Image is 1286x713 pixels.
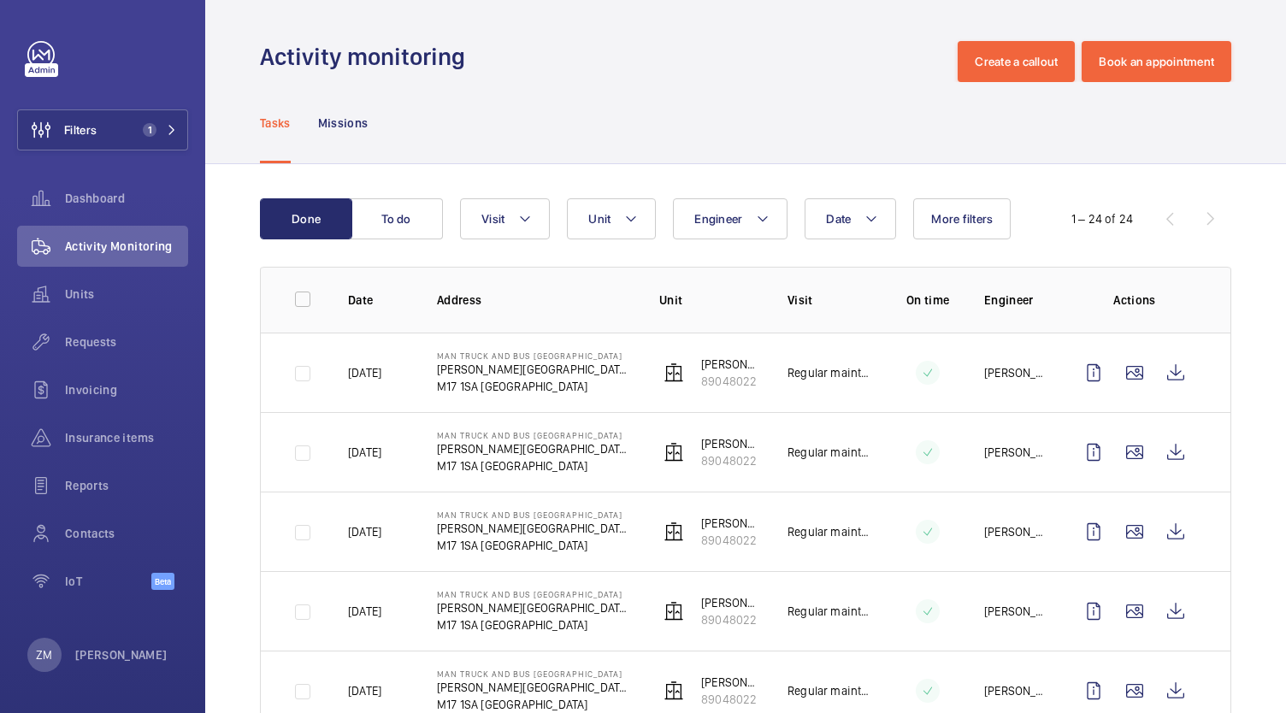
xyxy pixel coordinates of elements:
[65,333,188,351] span: Requests
[65,477,188,494] span: Reports
[437,599,632,616] p: [PERSON_NAME][GEOGRAPHIC_DATA] off [GEOGRAPHIC_DATA]
[1071,210,1133,227] div: 1 – 24 of 24
[701,691,760,708] p: 89048022
[701,611,760,628] p: 89048022
[65,190,188,207] span: Dashboard
[351,198,443,239] button: To do
[701,532,760,549] p: 89048022
[788,364,871,381] p: Regular maintenance
[437,696,632,713] p: M17 1SA [GEOGRAPHIC_DATA]
[984,682,1046,699] p: [PERSON_NAME]
[65,573,151,590] span: IoT
[318,115,369,132] p: Missions
[1082,41,1231,82] button: Book an appointment
[913,198,1011,239] button: More filters
[437,361,632,378] p: [PERSON_NAME][GEOGRAPHIC_DATA] off [GEOGRAPHIC_DATA]
[348,523,381,540] p: [DATE]
[65,238,188,255] span: Activity Monitoring
[588,212,611,226] span: Unit
[664,521,684,542] img: elevator.svg
[437,589,632,599] p: Man Truck and Bus [GEOGRAPHIC_DATA]
[65,286,188,303] span: Units
[143,123,156,137] span: 1
[151,573,174,590] span: Beta
[701,674,760,691] p: [PERSON_NAME] Lift
[984,523,1046,540] p: [PERSON_NAME]
[437,440,632,457] p: [PERSON_NAME][GEOGRAPHIC_DATA] off [GEOGRAPHIC_DATA]
[437,669,632,679] p: Man Truck and Bus [GEOGRAPHIC_DATA]
[826,212,851,226] span: Date
[701,594,760,611] p: [PERSON_NAME] Lift
[673,198,788,239] button: Engineer
[1073,292,1196,309] p: Actions
[931,212,993,226] span: More filters
[348,292,410,309] p: Date
[437,457,632,474] p: M17 1SA [GEOGRAPHIC_DATA]
[437,679,632,696] p: [PERSON_NAME][GEOGRAPHIC_DATA] off [GEOGRAPHIC_DATA]
[984,444,1046,461] p: [PERSON_NAME]
[437,537,632,554] p: M17 1SA [GEOGRAPHIC_DATA]
[348,444,381,461] p: [DATE]
[348,682,381,699] p: [DATE]
[437,378,632,395] p: M17 1SA [GEOGRAPHIC_DATA]
[481,212,504,226] span: Visit
[65,381,188,398] span: Invoicing
[260,198,352,239] button: Done
[437,520,632,537] p: [PERSON_NAME][GEOGRAPHIC_DATA] off [GEOGRAPHIC_DATA]
[788,292,871,309] p: Visit
[701,356,760,373] p: [PERSON_NAME] Lift
[664,601,684,622] img: elevator.svg
[788,523,871,540] p: Regular maintenance
[437,430,632,440] p: Man Truck and Bus [GEOGRAPHIC_DATA]
[348,603,381,620] p: [DATE]
[664,442,684,463] img: elevator.svg
[437,351,632,361] p: Man Truck and Bus [GEOGRAPHIC_DATA]
[348,364,381,381] p: [DATE]
[64,121,97,138] span: Filters
[65,525,188,542] span: Contacts
[17,109,188,150] button: Filters1
[788,603,871,620] p: Regular maintenance
[984,292,1046,309] p: Engineer
[664,362,684,383] img: elevator.svg
[701,452,760,469] p: 89048022
[65,429,188,446] span: Insurance items
[701,373,760,390] p: 89048022
[805,198,896,239] button: Date
[788,682,871,699] p: Regular maintenance
[260,41,475,73] h1: Activity monitoring
[659,292,760,309] p: Unit
[36,646,52,663] p: ZM
[788,444,871,461] p: Regular maintenance
[460,198,550,239] button: Visit
[437,510,632,520] p: Man Truck and Bus [GEOGRAPHIC_DATA]
[260,115,291,132] p: Tasks
[437,292,632,309] p: Address
[567,198,656,239] button: Unit
[958,41,1075,82] button: Create a callout
[984,603,1046,620] p: [PERSON_NAME]
[437,616,632,633] p: M17 1SA [GEOGRAPHIC_DATA]
[664,681,684,701] img: elevator.svg
[701,435,760,452] p: [PERSON_NAME] Lift
[694,212,742,226] span: Engineer
[899,292,957,309] p: On time
[75,646,168,663] p: [PERSON_NAME]
[701,515,760,532] p: [PERSON_NAME] Lift
[984,364,1046,381] p: [PERSON_NAME]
